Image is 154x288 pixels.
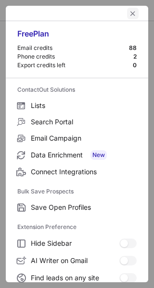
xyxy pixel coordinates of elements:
[31,101,137,110] span: Lists
[31,168,137,176] span: Connect Integrations
[31,203,137,212] span: Save Open Profiles
[6,130,148,146] label: Email Campaign
[31,256,119,265] span: AI Writer on Gmail
[31,239,119,248] span: Hide Sidebar
[133,61,137,69] div: 0
[17,82,137,97] label: ContactOut Solutions
[17,61,133,69] div: Export credits left
[6,114,148,130] label: Search Portal
[129,44,137,52] div: 88
[6,97,148,114] label: Lists
[6,252,148,269] label: AI Writer on Gmail
[31,118,137,126] span: Search Portal
[17,53,133,60] div: Phone credits
[31,150,137,160] span: Data Enrichment
[17,184,137,199] label: Bulk Save Prospects
[6,146,148,164] label: Data Enrichment New
[17,219,137,235] label: Extension Preference
[6,269,148,287] label: Find leads on any site
[17,44,129,52] div: Email credits
[127,8,139,19] button: left-button
[6,199,148,216] label: Save Open Profiles
[90,150,107,160] span: New
[133,53,137,60] div: 2
[31,134,137,143] span: Email Campaign
[6,235,148,252] label: Hide Sidebar
[17,29,137,44] div: Free Plan
[6,164,148,180] label: Connect Integrations
[31,274,119,282] span: Find leads on any site
[15,9,25,18] button: right-button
